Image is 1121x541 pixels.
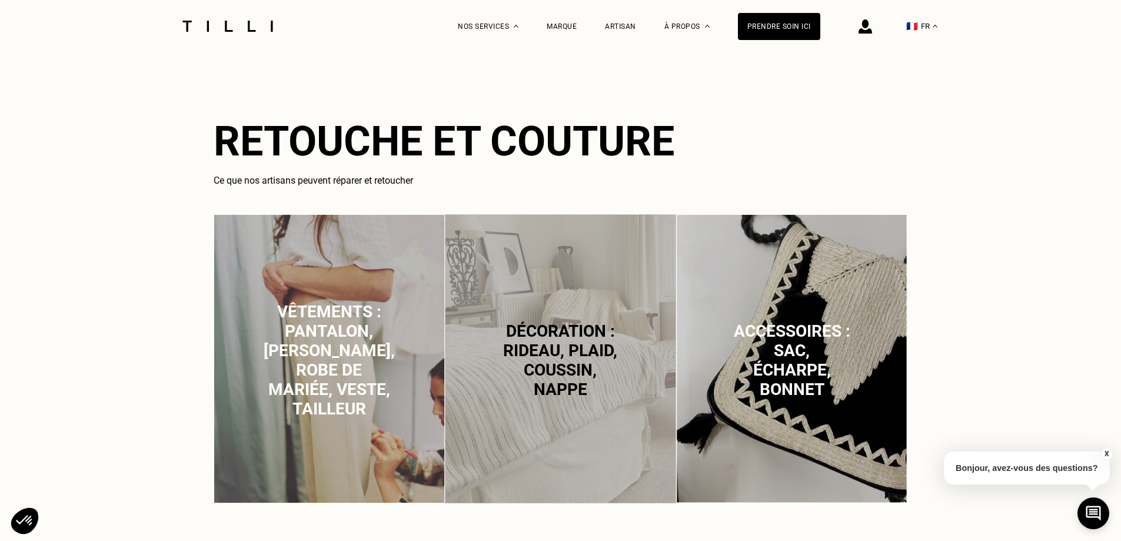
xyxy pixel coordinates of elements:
[178,21,277,32] img: Logo du service de couturière Tilli
[214,117,908,165] h2: Retouche et couture
[214,175,908,186] h3: Ce que nos artisans peuvent réparer et retoucher
[906,21,918,32] span: 🇫🇷
[514,25,518,28] img: Menu déroulant
[214,214,445,503] img: Vêtements : pantalon, jean, robe de mariée, veste, tailleur
[734,321,850,399] span: Accessoires : sac, écharpe, bonnet
[944,452,1110,484] p: Bonjour, avez-vous des questions?
[705,25,710,28] img: Menu déroulant à propos
[738,13,820,40] a: Prendre soin ici
[605,22,636,31] a: Artisan
[859,19,872,34] img: icône connexion
[933,25,937,28] img: menu déroulant
[1100,447,1112,460] button: X
[264,302,395,419] span: Vêtements : pantalon, [PERSON_NAME], robe de mariée, veste, tailleur
[547,22,577,31] a: Marque
[676,214,907,503] img: Accessoires : sac, écharpe, bonnet
[503,321,617,399] span: Décoration : rideau, plaid, coussin, nappe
